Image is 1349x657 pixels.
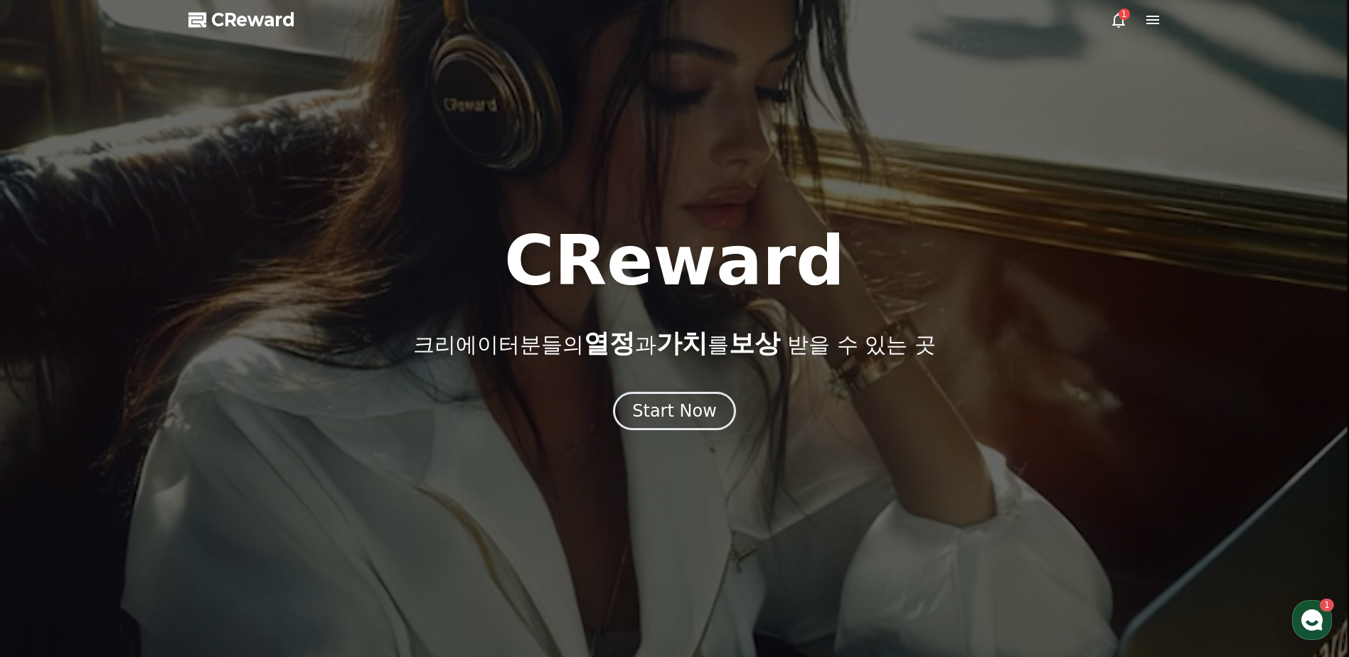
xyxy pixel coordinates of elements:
[729,328,780,358] span: 보상
[656,328,708,358] span: 가치
[613,392,736,430] button: Start Now
[1119,9,1130,20] div: 1
[188,9,295,31] a: CReward
[211,9,295,31] span: CReward
[632,400,717,422] div: Start Now
[613,406,736,420] a: Start Now
[584,328,635,358] span: 열정
[413,329,935,358] p: 크리에이터분들의 과 를 받을 수 있는 곳
[1110,11,1127,28] a: 1
[504,227,845,295] h1: CReward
